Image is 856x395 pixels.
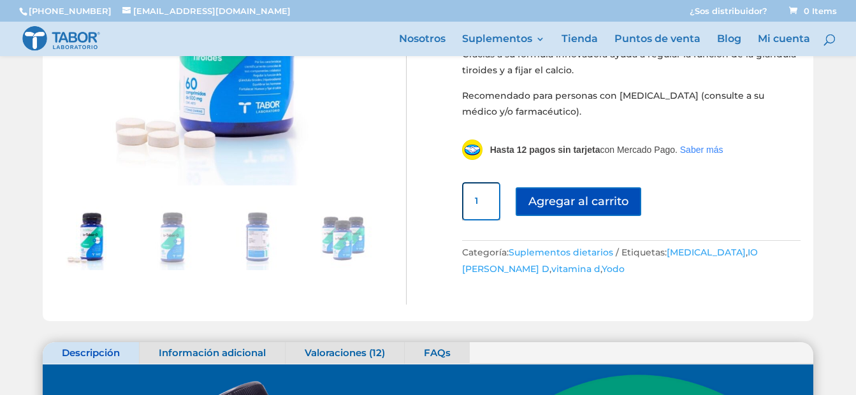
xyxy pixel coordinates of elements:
a: Saber más [680,145,723,155]
a: vitamina d [551,263,600,275]
a: 0 Items [787,6,837,16]
a: Tienda [562,34,598,56]
img: IO Tabor D etiqueta [226,206,289,270]
a: FAQs [405,342,470,364]
button: Agregar al carrito [516,187,641,216]
a: Nosotros [399,34,446,56]
a: ¿Sos distribuidor? [690,7,767,22]
a: [PHONE_NUMBER] [29,6,112,16]
p: Gracias a su fórmula innovadora ayuda a regular la función de la glándula tiroides y a fijar el c... [462,47,801,88]
a: Información adicional [140,342,285,364]
img: mp-logo-hand-shake [462,140,482,160]
img: Laboratorio Tabor [22,25,101,52]
a: Valoraciones (12) [286,342,404,364]
a: Descripción [43,342,139,364]
span: con Mercado Pago. [490,145,678,155]
span: 0 Items [789,6,837,16]
a: Suplementos [462,34,545,56]
a: IO [PERSON_NAME] D [462,247,758,275]
b: Hasta 12 pagos sin tarjeta [490,145,600,155]
a: Mi cuenta [758,34,810,56]
span: Etiquetas: , , , [462,247,758,275]
a: [MEDICAL_DATA] [667,247,746,258]
a: Blog [717,34,741,56]
img: IO Tabor D frente [140,206,204,270]
a: [EMAIL_ADDRESS][DOMAIN_NAME] [122,6,291,16]
img: IO Tabor D x3 [310,206,374,270]
input: Product quantity [462,182,500,220]
a: Suplementos dietarios [509,247,613,258]
a: Puntos de venta [614,34,700,56]
img: IO Tabor D con pastillas [55,206,119,270]
a: Yodo [602,263,625,275]
p: Recomendado para personas con [MEDICAL_DATA] (consulte a su médico y/o farmacéutico). [462,88,801,120]
span: Categoría: [462,247,621,258]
